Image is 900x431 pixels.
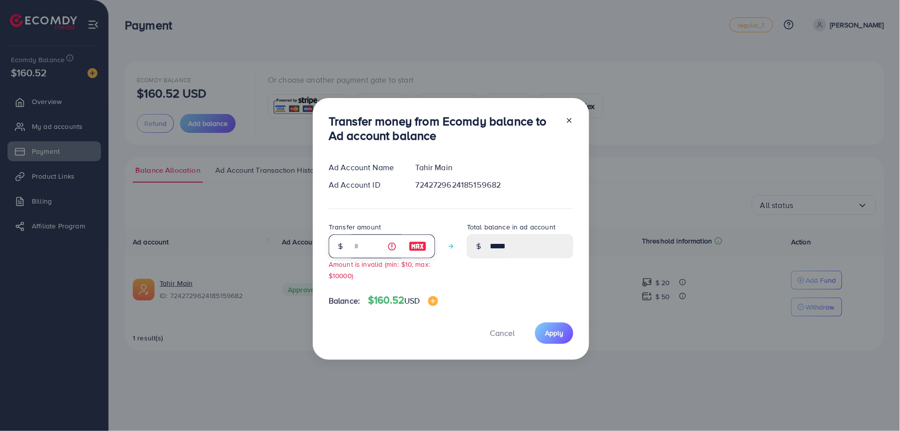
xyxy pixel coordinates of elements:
h4: $160.52 [368,294,438,307]
span: Balance: [329,295,360,307]
div: Tahir Main [408,162,581,173]
span: USD [404,295,420,306]
div: Ad Account Name [321,162,408,173]
img: image [409,240,427,252]
iframe: Chat [858,386,893,424]
div: Ad Account ID [321,179,408,191]
span: Cancel [490,327,515,338]
img: image [428,296,438,306]
label: Total balance in ad account [467,222,555,232]
h3: Transfer money from Ecomdy balance to Ad account balance [329,114,557,143]
button: Cancel [477,323,527,344]
label: Transfer amount [329,222,381,232]
button: Apply [535,323,573,344]
div: 7242729624185159682 [408,179,581,191]
span: Apply [545,328,563,338]
small: Amount is invalid (min: $10, max: $10000) [329,259,430,280]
